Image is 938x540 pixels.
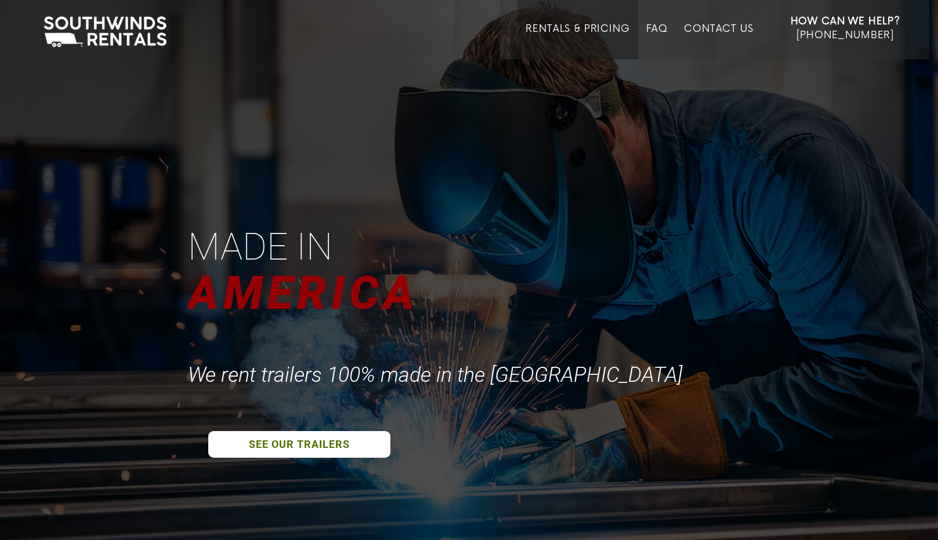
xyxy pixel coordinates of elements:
[188,362,688,388] div: We rent trailers 100% made in the [GEOGRAPHIC_DATA]
[526,23,629,59] a: Rentals & Pricing
[791,16,900,27] strong: How Can We Help?
[791,14,900,50] a: How Can We Help? [PHONE_NUMBER]
[208,431,390,458] a: SEE OUR TRAILERS
[646,23,668,59] a: FAQ
[796,30,894,41] span: [PHONE_NUMBER]
[38,14,172,50] img: Southwinds Rentals Logo
[188,222,338,272] div: Made in
[684,23,753,59] a: Contact Us
[188,261,425,325] div: AMERICA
